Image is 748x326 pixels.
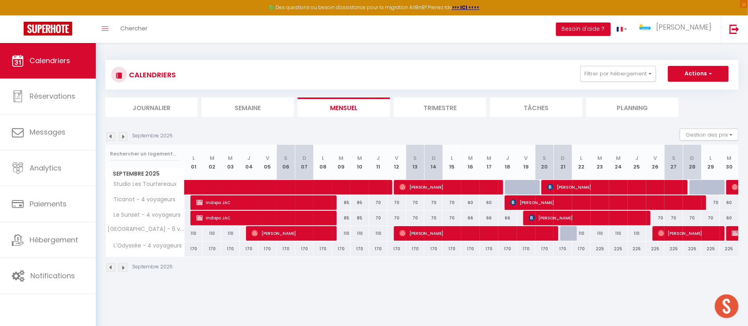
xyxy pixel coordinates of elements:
div: 110 [185,226,203,241]
div: 66 [498,211,517,225]
div: 170 [388,242,406,256]
li: Journalier [105,97,198,117]
div: 70 [443,195,461,210]
abbr: S [414,154,417,162]
div: 70 [406,195,425,210]
div: 170 [424,242,443,256]
h3: CALENDRIERS [127,66,176,84]
a: Chercher [114,15,153,43]
div: 170 [313,242,332,256]
th: 20 [535,145,554,180]
th: 19 [517,145,535,180]
span: [PERSON_NAME] [252,226,332,241]
abbr: V [524,154,528,162]
th: 10 [351,145,369,180]
div: 110 [369,226,388,241]
th: 29 [701,145,720,180]
div: 170 [461,242,480,256]
div: 85 [332,195,351,210]
li: Trimestre [394,97,486,117]
span: Analytics [30,163,62,173]
abbr: S [672,154,675,162]
th: 14 [424,145,443,180]
th: 23 [591,145,609,180]
li: Tâches [490,97,582,117]
th: 21 [554,145,572,180]
th: 18 [498,145,517,180]
div: Ouvrir le chat [715,294,739,318]
abbr: L [451,154,453,162]
abbr: J [247,154,250,162]
abbr: M [358,154,362,162]
div: 60 [720,211,739,225]
div: 170 [498,242,517,256]
div: 170 [443,242,461,256]
div: 70 [443,211,461,225]
div: 60 [480,195,498,210]
img: logout [729,24,739,34]
div: 170 [572,242,591,256]
div: 170 [517,242,535,256]
p: Septembre 2025 [132,263,173,271]
span: Ticanot - 4 voyageurs [107,195,178,204]
div: 170 [221,242,240,256]
li: Mensuel [298,97,390,117]
span: [PERSON_NAME] [399,226,554,241]
span: Chercher [120,24,147,32]
th: 01 [185,145,203,180]
div: 70 [406,211,425,225]
abbr: L [710,154,712,162]
span: [PERSON_NAME] [510,195,702,210]
span: indispo JAC [196,210,332,225]
th: 26 [646,145,665,180]
div: 110 [351,226,369,241]
div: 170 [535,242,554,256]
div: 70 [701,211,720,225]
th: 13 [406,145,425,180]
button: Filtrer par hébergement [580,66,656,82]
th: 22 [572,145,591,180]
th: 04 [240,145,258,180]
div: 70 [683,211,701,225]
div: 70 [664,211,683,225]
li: Semaine [201,97,294,117]
abbr: J [377,154,380,162]
div: 70 [369,195,388,210]
div: 70 [424,195,443,210]
div: 70 [701,195,720,210]
span: Calendriers [30,56,70,66]
a: >>> ICI <<<< [452,4,479,11]
button: Actions [668,66,729,82]
div: 225 [664,242,683,256]
th: 09 [332,145,351,180]
span: Notifications [30,271,75,281]
abbr: M [228,154,233,162]
th: 30 [720,145,739,180]
div: 110 [609,226,628,241]
div: 110 [203,226,221,241]
span: Messages [30,127,65,137]
abbr: D [690,154,694,162]
th: 28 [683,145,701,180]
span: L'Odyssée - 4 voyageurs [107,242,184,250]
th: 15 [443,145,461,180]
div: 225 [628,242,646,256]
div: 60 [720,195,739,210]
div: 225 [683,242,701,256]
th: 12 [388,145,406,180]
div: 110 [221,226,240,241]
abbr: M [210,154,215,162]
div: 225 [609,242,628,256]
div: 170 [258,242,277,256]
th: 03 [221,145,240,180]
p: Septembre 2025 [132,132,173,140]
div: 225 [646,242,665,256]
div: 170 [480,242,498,256]
abbr: D [432,154,436,162]
abbr: S [284,154,288,162]
div: 225 [701,242,720,256]
div: 170 [554,242,572,256]
abbr: D [302,154,306,162]
span: Indispo JAC [196,195,332,210]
